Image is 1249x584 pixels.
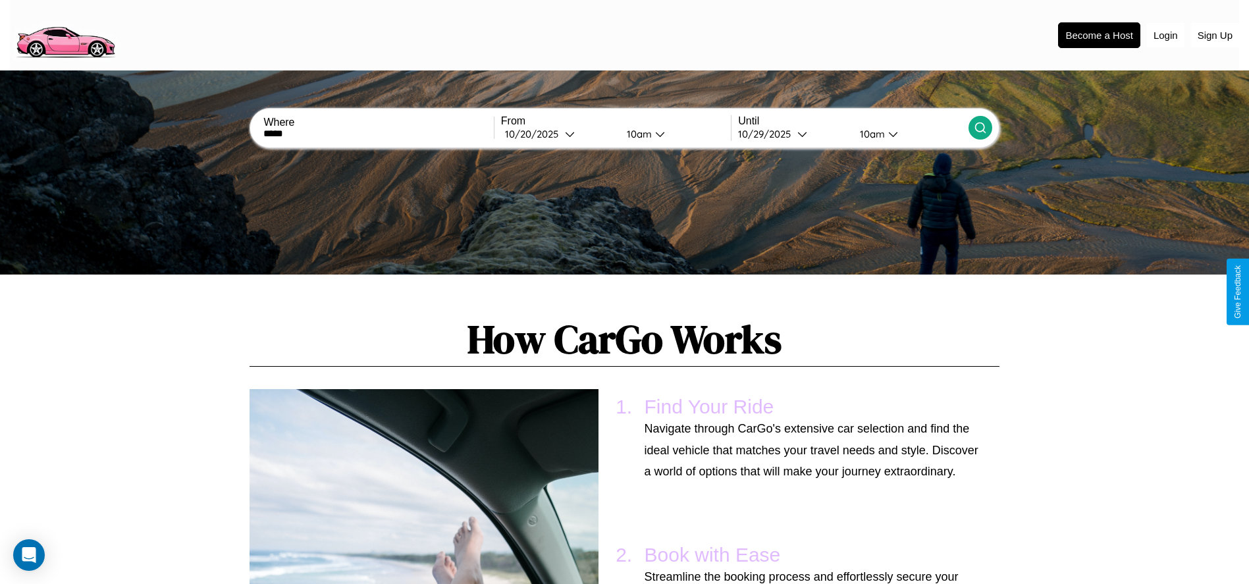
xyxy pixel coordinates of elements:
[1058,22,1140,48] button: Become a Host
[1191,23,1239,47] button: Sign Up
[13,539,45,571] div: Open Intercom Messenger
[849,127,969,141] button: 10am
[1233,265,1242,319] div: Give Feedback
[501,127,616,141] button: 10/20/2025
[638,389,986,489] li: Find Your Ride
[250,312,999,367] h1: How CarGo Works
[616,127,731,141] button: 10am
[645,418,980,482] p: Navigate through CarGo's extensive car selection and find the ideal vehicle that matches your tra...
[1147,23,1184,47] button: Login
[505,128,565,140] div: 10 / 20 / 2025
[263,117,493,128] label: Where
[738,128,797,140] div: 10 / 29 / 2025
[501,115,731,127] label: From
[620,128,655,140] div: 10am
[738,115,968,127] label: Until
[10,7,120,61] img: logo
[853,128,888,140] div: 10am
